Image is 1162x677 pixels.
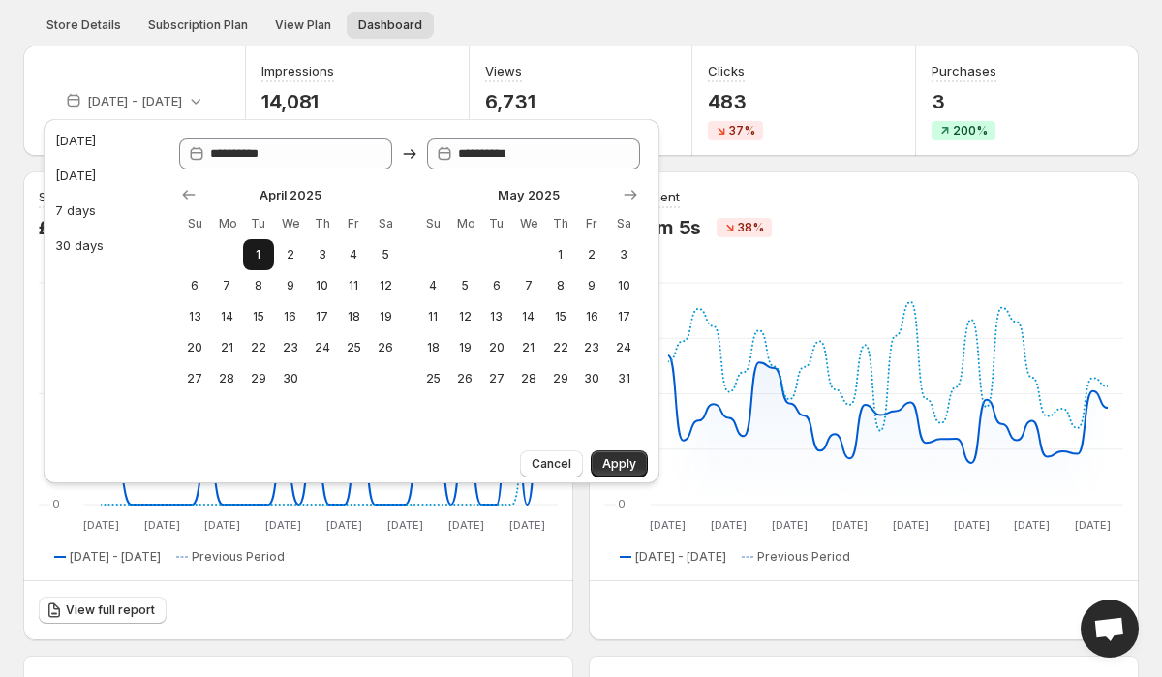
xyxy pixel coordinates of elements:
[179,208,211,239] th: Sunday
[584,340,600,355] span: 23
[211,270,243,301] button: Monday April 7 2025
[265,518,301,532] text: [DATE]
[243,363,275,394] button: Tuesday April 29 2025
[137,12,260,39] button: Subscription plan
[635,549,726,565] span: [DATE] - [DATE]
[1081,600,1139,658] a: Open chat
[49,230,154,261] button: 30 days
[425,216,442,231] span: Su
[243,332,275,363] button: Tuesday April 22 2025
[449,332,481,363] button: Monday May 19 2025
[219,340,235,355] span: 21
[616,309,632,324] span: 17
[449,208,481,239] th: Monday
[275,17,331,33] span: View Plan
[378,309,394,324] span: 19
[457,309,474,324] span: 12
[338,270,370,301] button: Friday April 11 2025
[489,340,505,355] span: 20
[306,208,338,239] th: Thursday
[55,235,104,255] div: 30 days
[314,278,330,293] span: 10
[204,518,240,532] text: [DATE]
[520,309,536,324] span: 14
[552,309,568,324] span: 15
[219,278,235,293] span: 7
[532,456,571,472] span: Cancel
[576,301,608,332] button: Friday May 16 2025
[378,247,394,262] span: 5
[489,278,505,293] span: 6
[584,309,600,324] span: 16
[552,247,568,262] span: 1
[618,497,626,510] text: 0
[481,363,513,394] button: Tuesday May 27 2025
[576,332,608,363] button: Friday May 23 2025
[346,278,362,293] span: 11
[251,216,267,231] span: Tu
[616,340,632,355] span: 24
[370,239,402,270] button: Saturday April 5 2025
[179,332,211,363] button: Sunday April 20 2025
[481,301,513,332] button: Tuesday May 13 2025
[417,363,449,394] button: Sunday May 25 2025
[148,17,248,33] span: Subscription Plan
[219,309,235,324] span: 14
[512,363,544,394] button: Wednesday May 28 2025
[346,247,362,262] span: 4
[417,270,449,301] button: Sunday May 4 2025
[179,270,211,301] button: Sunday April 6 2025
[211,208,243,239] th: Monday
[608,239,640,270] button: Saturday May 3 2025
[552,340,568,355] span: 22
[187,340,203,355] span: 20
[66,602,155,618] span: View full report
[449,270,481,301] button: Monday May 5 2025
[602,456,636,472] span: Apply
[552,216,568,231] span: Th
[251,247,267,262] span: 1
[552,371,568,386] span: 29
[314,247,330,262] span: 3
[457,371,474,386] span: 26
[485,90,540,113] p: 6,731
[729,123,755,138] span: 37%
[1075,518,1111,532] text: [DATE]
[378,278,394,293] span: 12
[306,270,338,301] button: Thursday April 10 2025
[544,363,576,394] button: Thursday May 29 2025
[282,371,298,386] span: 30
[584,247,600,262] span: 2
[544,301,576,332] button: Thursday May 15 2025
[489,309,505,324] span: 13
[378,216,394,231] span: Sa
[481,270,513,301] button: Tuesday May 6 2025
[187,309,203,324] span: 13
[251,340,267,355] span: 22
[70,549,161,565] span: [DATE] - [DATE]
[591,450,648,477] button: Apply
[338,208,370,239] th: Friday
[187,278,203,293] span: 6
[552,278,568,293] span: 8
[251,371,267,386] span: 29
[481,208,513,239] th: Tuesday
[211,332,243,363] button: Monday April 21 2025
[608,208,640,239] th: Saturday
[370,208,402,239] th: Saturday
[544,239,576,270] button: Thursday May 1 2025
[282,340,298,355] span: 23
[425,309,442,324] span: 11
[425,340,442,355] span: 18
[387,518,423,532] text: [DATE]
[282,278,298,293] span: 9
[263,12,343,39] button: View plan
[175,181,202,208] button: Show previous month, March 2025
[544,208,576,239] th: Thursday
[520,278,536,293] span: 7
[616,247,632,262] span: 3
[481,332,513,363] button: Tuesday May 20 2025
[449,363,481,394] button: Monday May 26 2025
[338,332,370,363] button: Friday April 25 2025
[274,301,306,332] button: Wednesday April 16 2025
